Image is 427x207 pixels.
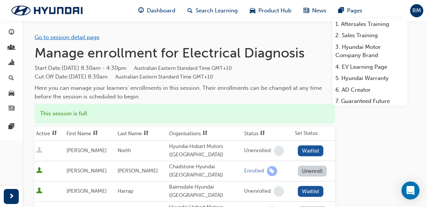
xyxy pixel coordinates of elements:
th: Toggle SortBy [167,127,243,141]
div: Hyundai Hobart Motors ([GEOGRAPHIC_DATA]) [169,142,241,159]
span: learningRecordVerb_ENROLL-icon [267,166,277,176]
div: Here you can manage your learners' enrollments in this session. Their enrollments can be changed ... [35,84,335,101]
button: Waitlist [298,145,324,156]
span: RM [412,6,421,15]
a: 4. EV Learning Page [332,61,407,73]
span: guage-icon [9,29,14,36]
span: Australian Eastern Standard Time GMT+10 [134,65,232,71]
a: news-iconNews [297,3,332,18]
span: Search Learning [196,6,238,15]
span: [PERSON_NAME] [66,188,107,194]
span: next-icon [9,192,14,201]
span: sorting-icon [143,130,149,137]
span: sorting-icon [93,130,98,137]
span: news-icon [303,6,309,15]
span: people-icon [9,45,14,51]
img: Trak [4,3,90,18]
div: Bairnsdale Hyundai ([GEOGRAPHIC_DATA]) [169,183,241,200]
a: 1. Aftersales Training [332,18,407,30]
span: User is active [36,167,42,175]
div: This session is full [35,104,335,124]
span: [PERSON_NAME] [118,168,158,174]
span: sorting-icon [202,130,208,137]
span: Pages [347,6,362,15]
div: Open Intercom Messenger [401,181,419,199]
th: Toggle SortBy [116,127,167,141]
span: Product Hub [258,6,291,15]
button: RM [410,4,423,17]
th: Set Status [293,127,335,141]
th: Toggle SortBy [243,127,293,141]
div: Enrolled [244,168,264,175]
a: pages-iconPages [332,3,368,18]
button: Waitlist [298,186,324,197]
span: User is inactive [36,147,42,154]
a: 7. Guaranteed Future Value [332,95,407,115]
span: [PERSON_NAME] [66,168,107,174]
span: search-icon [9,75,14,82]
span: sorting-icon [52,130,57,137]
span: sorting-icon [260,130,265,137]
div: Chadstone Hyundai ([GEOGRAPHIC_DATA]) [169,163,241,180]
span: News [312,6,326,15]
span: learningRecordVerb_NONE-icon [274,146,284,156]
h1: Manage enrollment for Electrical Diagnosis [35,45,335,61]
span: Australian Eastern Standard Time GMT+10 [115,74,213,80]
a: 2. Sales Training [332,30,407,41]
a: car-iconProduct Hub [244,3,297,18]
a: search-iconSearch Learning [181,3,244,18]
a: 3. Hyundai Motor Company Brand [332,41,407,61]
span: Cut Off Date : [DATE] 8:30am [35,73,213,80]
a: Go to session detail page [35,34,100,41]
th: Toggle SortBy [65,127,116,141]
span: User is active [36,187,42,195]
span: [DATE] 8:30am - 4:30pm [62,65,232,71]
span: chart-icon [9,60,14,66]
span: pages-icon [338,6,344,15]
span: news-icon [9,106,14,112]
span: car-icon [9,90,14,97]
span: North [118,147,131,154]
a: 6. AD Creator [332,84,407,96]
span: Start Date : [35,64,335,73]
div: Unenrolled [244,147,271,154]
span: car-icon [250,6,255,15]
div: Unenrolled [244,188,271,195]
span: Harrap [118,188,133,194]
span: pages-icon [9,124,14,130]
span: Dashboard [147,6,175,15]
span: [PERSON_NAME] [66,147,107,154]
span: guage-icon [138,6,144,15]
a: guage-iconDashboard [132,3,181,18]
button: Unenroll [298,166,327,177]
a: 5. Hyundai Warranty [332,73,407,84]
th: Toggle SortBy [35,127,65,141]
span: search-icon [187,6,193,15]
span: learningRecordVerb_NONE-icon [274,186,284,196]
